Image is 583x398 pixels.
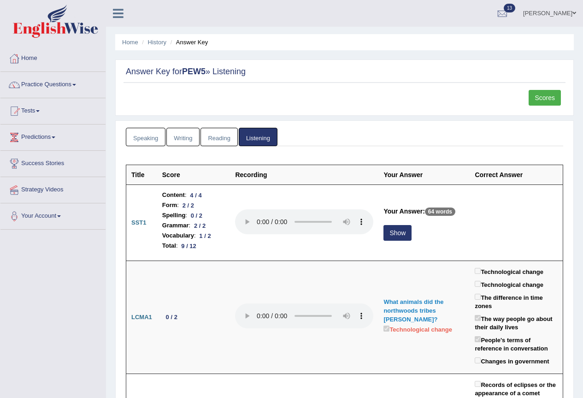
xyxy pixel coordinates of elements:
[131,314,152,321] b: LCMA1
[425,208,455,216] p: 64 words
[475,268,481,274] input: Technological change
[475,266,543,277] label: Technological change
[162,200,177,210] b: Form
[0,125,106,148] a: Predictions
[187,211,206,220] div: 0 / 2
[383,208,424,215] b: Your Answer:
[383,324,452,334] label: Technological change
[475,315,481,321] input: The way people go about their daily lives
[0,72,106,95] a: Practice Questions
[475,294,481,300] input: The difference in time zones
[162,231,194,241] b: Vocabulary
[162,220,189,231] b: Grammar
[0,177,106,200] a: Strategy Videos
[0,46,106,69] a: Home
[162,190,225,200] li: :
[162,220,225,231] li: :
[148,39,166,46] a: History
[475,357,481,363] input: Changes in government
[475,334,558,353] label: People's terms of reference in conversation
[475,379,558,398] label: Records of eclipses or the appearance of a comet
[162,210,225,220] li: :
[0,203,106,226] a: Your Account
[383,225,412,241] button: Show
[239,128,277,147] a: Listening
[475,281,481,287] input: Technological change
[162,200,225,210] li: :
[162,312,181,322] div: 0 / 2
[162,210,186,220] b: Spelling
[162,231,225,241] li: :
[475,381,481,387] input: Records of eclipses or the appearance of a comet
[475,336,481,342] input: People's terms of reference in conversation
[529,90,561,106] a: Scores
[196,231,215,241] div: 1 / 2
[179,201,198,210] div: 2 / 2
[475,356,549,366] label: Changes in government
[122,39,138,46] a: Home
[126,67,563,77] h2: Answer Key for » Listening
[131,219,147,226] b: SST1
[383,298,465,324] div: What animals did the northwoods tribes [PERSON_NAME]?
[0,98,106,121] a: Tests
[162,190,185,200] b: Content
[383,326,389,332] input: Technological change
[0,151,106,174] a: Success Stories
[475,313,558,332] label: The way people go about their daily lives
[475,292,558,311] label: The difference in time zones
[126,165,157,185] th: Title
[190,221,209,231] div: 2 / 2
[162,241,176,251] b: Total
[230,165,378,185] th: Recording
[162,241,225,251] li: :
[470,165,563,185] th: Correct Answer
[157,165,230,185] th: Score
[178,241,200,251] div: 9 / 12
[187,190,206,200] div: 4 / 4
[504,4,515,12] span: 13
[168,38,208,47] li: Answer Key
[166,128,200,147] a: Writing
[378,165,470,185] th: Your Answer
[200,128,237,147] a: Reading
[126,128,165,147] a: Speaking
[182,67,206,76] strong: PEW5
[475,279,543,290] label: Technological change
